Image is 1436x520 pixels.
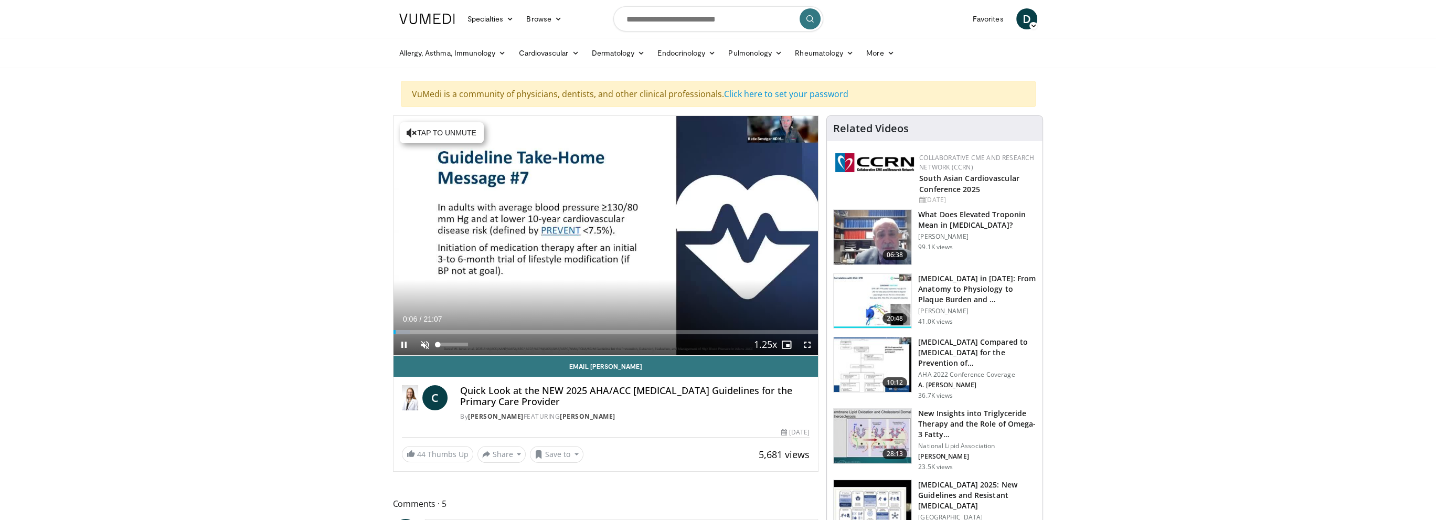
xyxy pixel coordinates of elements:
[860,43,900,63] a: More
[918,337,1036,368] h3: [MEDICAL_DATA] Compared to [MEDICAL_DATA] for the Prevention of…
[399,14,455,24] img: VuMedi Logo
[403,315,417,323] span: 0:06
[414,334,435,355] button: Unmute
[834,409,911,463] img: 45ea033d-f728-4586-a1ce-38957b05c09e.150x105_q85_crop-smart_upscale.jpg
[417,449,426,459] span: 44
[833,273,1036,329] a: 20:48 [MEDICAL_DATA] in [DATE]: From Anatomy to Physiology to Plaque Burden and … [PERSON_NAME] 4...
[918,307,1036,315] p: [PERSON_NAME]
[520,8,568,29] a: Browse
[918,273,1036,305] h3: [MEDICAL_DATA] in [DATE]: From Anatomy to Physiology to Plaque Burden and …
[918,232,1036,241] p: [PERSON_NAME]
[438,343,468,346] div: Volume Level
[918,381,1036,389] p: A. [PERSON_NAME]
[882,313,908,324] span: 20:48
[918,480,1036,511] h3: [MEDICAL_DATA] 2025: New Guidelines and Resistant [MEDICAL_DATA]
[834,274,911,328] img: 823da73b-7a00-425d-bb7f-45c8b03b10c3.150x105_q85_crop-smart_upscale.jpg
[400,122,484,143] button: Tap to unmute
[724,88,848,100] a: Click here to set your password
[1016,8,1037,29] a: D
[402,446,473,462] a: 44 Thumbs Up
[918,370,1036,379] p: AHA 2022 Conference Coverage
[477,446,526,463] button: Share
[755,334,776,355] button: Playback Rate
[882,250,908,260] span: 06:38
[918,243,953,251] p: 99.1K views
[393,334,414,355] button: Pause
[460,385,810,408] h4: Quick Look at the NEW 2025 AHA/ACC [MEDICAL_DATA] Guidelines for the Primary Care Provider
[393,43,513,63] a: Allergy, Asthma, Immunology
[586,43,652,63] a: Dermatology
[393,330,818,334] div: Progress Bar
[393,116,818,356] video-js: Video Player
[918,452,1036,461] p: [PERSON_NAME]
[401,81,1036,107] div: VuMedi is a community of physicians, dentists, and other clinical professionals.
[420,315,422,323] span: /
[530,446,583,463] button: Save to
[789,43,860,63] a: Rheumatology
[423,315,442,323] span: 21:07
[966,8,1010,29] a: Favorites
[393,356,818,377] a: Email [PERSON_NAME]
[393,497,819,511] span: Comments 5
[651,43,722,63] a: Endocrinology
[918,463,953,471] p: 23.5K views
[918,209,1036,230] h3: What Does Elevated Troponin Mean in [MEDICAL_DATA]?
[833,337,1036,400] a: 10:12 [MEDICAL_DATA] Compared to [MEDICAL_DATA] for the Prevention of… AHA 2022 Conference Covera...
[919,195,1034,205] div: [DATE]
[918,317,953,326] p: 41.0K views
[918,408,1036,440] h3: New Insights into Triglyceride Therapy and the Role of Omega-3 Fatty…
[468,412,524,421] a: [PERSON_NAME]
[460,412,810,421] div: By FEATURING
[776,334,797,355] button: Enable picture-in-picture mode
[835,153,914,172] img: a04ee3ba-8487-4636-b0fb-5e8d268f3737.png.150x105_q85_autocrop_double_scale_upscale_version-0.2.png
[613,6,823,31] input: Search topics, interventions
[833,408,1036,471] a: 28:13 New Insights into Triglyceride Therapy and the Role of Omega-3 Fatty… National Lipid Associ...
[919,153,1034,172] a: Collaborative CME and Research Network (CCRN)
[461,8,520,29] a: Specialties
[722,43,789,63] a: Pulmonology
[759,448,810,461] span: 5,681 views
[834,337,911,392] img: 7c0f9b53-1609-4588-8498-7cac8464d722.150x105_q85_crop-smart_upscale.jpg
[781,428,810,437] div: [DATE]
[402,385,419,410] img: Dr. Catherine P. Benziger
[797,334,818,355] button: Fullscreen
[882,449,908,459] span: 28:13
[422,385,448,410] a: C
[512,43,585,63] a: Cardiovascular
[882,377,908,388] span: 10:12
[560,412,615,421] a: [PERSON_NAME]
[834,210,911,264] img: 98daf78a-1d22-4ebe-927e-10afe95ffd94.150x105_q85_crop-smart_upscale.jpg
[833,209,1036,265] a: 06:38 What Does Elevated Troponin Mean in [MEDICAL_DATA]? [PERSON_NAME] 99.1K views
[918,442,1036,450] p: National Lipid Association
[919,173,1019,194] a: South Asian Cardiovascular Conference 2025
[918,391,953,400] p: 36.7K views
[833,122,909,135] h4: Related Videos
